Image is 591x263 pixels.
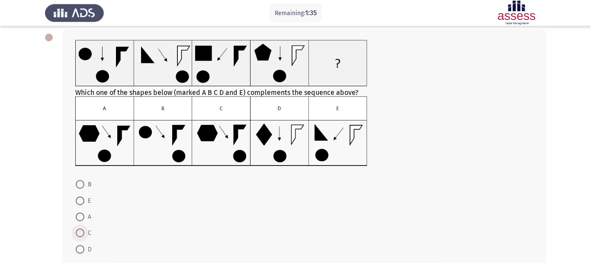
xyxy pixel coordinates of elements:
[75,97,367,166] img: UkFYYl8wMDlfQi5wbmcxNjkxMjk2NjMyMzI3.png
[75,40,533,168] div: Which one of the shapes below (marked A B C D and E) complements the sequence above?
[305,9,317,17] span: 1:35
[75,40,367,87] img: UkFYYl8wMDlfQS5wbmcxNjkxMjk2NjEwODkx.png
[84,179,91,190] span: B
[84,244,92,255] span: D
[45,1,104,25] img: Assess Talent Management logo
[275,8,317,19] p: Remaining:
[84,212,91,222] span: A
[84,196,91,206] span: E
[84,228,91,238] span: C
[487,1,546,25] img: Assessment logo of ASSESS Focus 4 Module Assessment (EN/AR) (Basic - IB)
